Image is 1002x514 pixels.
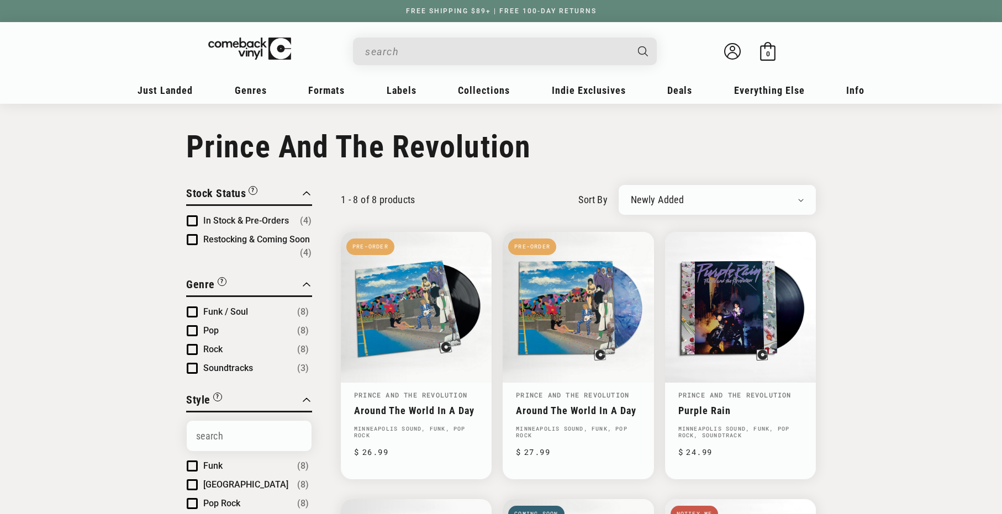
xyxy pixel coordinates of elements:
[766,50,770,58] span: 0
[734,84,805,96] span: Everything Else
[297,497,309,510] span: Number of products: (8)
[186,391,222,411] button: Filter by Style
[186,278,215,291] span: Genre
[341,194,415,205] p: 1 - 8 of 8 products
[678,405,803,416] a: Purple Rain
[395,7,608,15] a: FREE SHIPPING $89+ | FREE 100-DAY RETURNS
[678,390,792,399] a: Prince And The Revolution
[846,84,864,96] span: Info
[138,84,193,96] span: Just Landed
[203,498,240,508] span: Pop Rock
[552,84,626,96] span: Indie Exclusives
[203,306,248,317] span: Funk / Soul
[186,185,257,204] button: Filter by Stock Status
[354,390,467,399] a: Prince And The Revolution
[667,84,692,96] span: Deals
[297,324,309,337] span: Number of products: (8)
[203,363,253,373] span: Soundtracks
[203,344,223,354] span: Rock
[300,214,312,227] span: Number of products: (4)
[203,234,310,245] span: Restocking & Coming Soon
[297,343,309,356] span: Number of products: (8)
[186,187,246,200] span: Stock Status
[235,84,267,96] span: Genres
[203,325,219,336] span: Pop
[203,479,288,490] span: [GEOGRAPHIC_DATA]
[458,84,510,96] span: Collections
[516,390,629,399] a: Prince And The Revolution
[203,215,289,226] span: In Stock & Pre-Orders
[186,393,210,406] span: Style
[203,460,223,471] span: Funk
[297,478,309,491] span: Number of products: (8)
[629,38,658,65] button: Search
[186,276,226,295] button: Filter by Genre
[387,84,416,96] span: Labels
[516,405,640,416] a: Around The World In A Day
[578,192,608,207] label: sort by
[187,421,312,451] input: Search Options
[297,305,309,319] span: Number of products: (8)
[354,405,478,416] a: Around The World In A Day
[186,129,816,165] h1: Prince And The Revolution
[308,84,345,96] span: Formats
[297,362,309,375] span: Number of products: (3)
[300,246,312,259] span: Number of products: (4)
[365,40,627,63] input: search
[297,459,309,473] span: Number of products: (8)
[353,38,657,65] div: Search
